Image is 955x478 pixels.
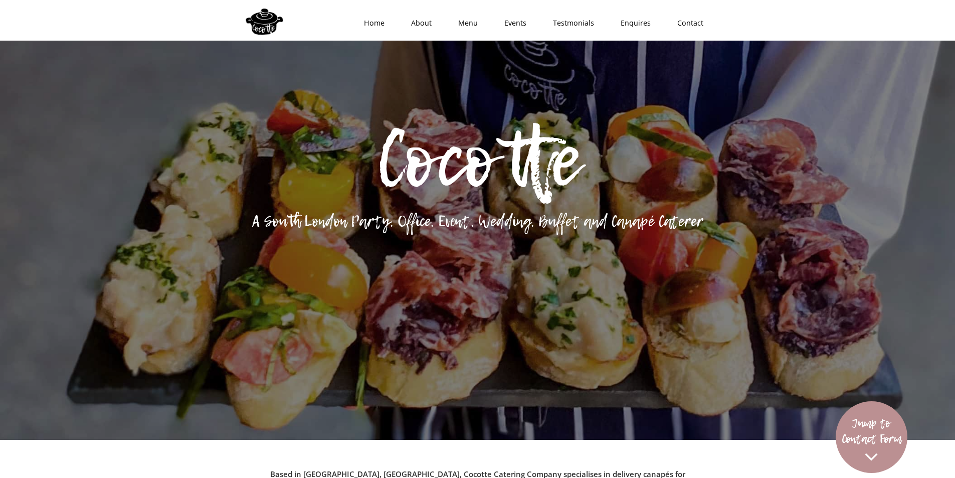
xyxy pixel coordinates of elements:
a: Home [347,8,395,38]
a: Testmonials [536,8,604,38]
a: Enquires [604,8,661,38]
a: About [395,8,442,38]
a: Events [488,8,536,38]
a: Menu [442,8,488,38]
a: Contact [661,8,713,38]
